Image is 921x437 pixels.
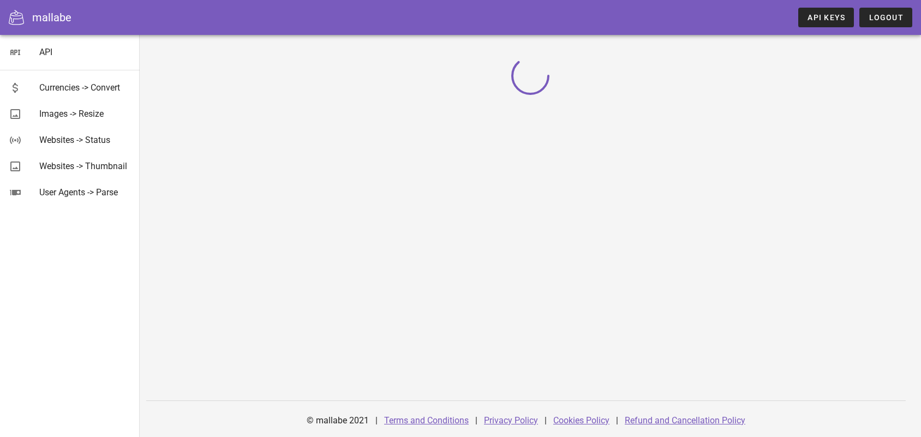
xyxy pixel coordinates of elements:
div: | [375,408,378,434]
a: Terms and Conditions [384,415,469,426]
div: | [545,408,547,434]
a: Refund and Cancellation Policy [625,415,745,426]
div: User Agents -> Parse [39,187,131,197]
button: Logout [859,8,912,27]
div: | [616,408,618,434]
div: Websites -> Status [39,135,131,145]
a: Cookies Policy [553,415,609,426]
div: API [39,47,131,57]
div: Images -> Resize [39,109,131,119]
span: API Keys [807,13,845,22]
span: Logout [868,13,904,22]
a: Privacy Policy [484,415,538,426]
div: Websites -> Thumbnail [39,161,131,171]
div: © mallabe 2021 [300,408,375,434]
div: Currencies -> Convert [39,82,131,93]
a: API Keys [798,8,854,27]
div: mallabe [32,9,71,26]
div: | [475,408,477,434]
